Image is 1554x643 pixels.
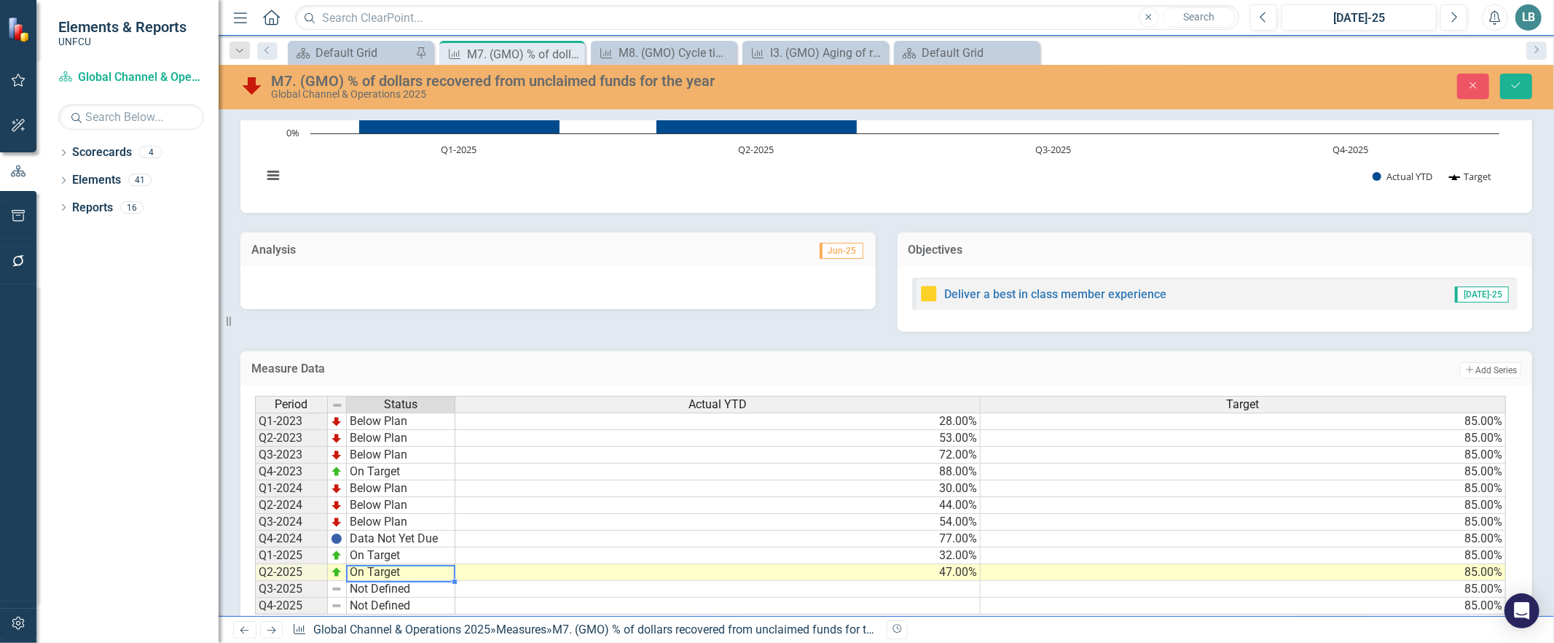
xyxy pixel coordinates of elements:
a: Global Channel & Operations 2025 [58,69,204,86]
div: M7. (GMO) % of dollars recovered from unclaimed funds for the year [467,45,581,63]
td: Not Defined [347,581,455,598]
td: 32.00% [455,547,981,564]
text: Target [1464,170,1492,183]
td: 44.00% [455,497,981,514]
td: On Target [347,464,455,480]
span: Status [384,398,417,411]
a: Deliver a best in class member experience [945,287,1167,301]
td: Q2-2025 [255,564,328,581]
div: » » [292,622,875,639]
img: TnMDeAgwAPMxUmUi88jYAAAAAElFTkSuQmCC [331,483,342,494]
span: Period [275,398,308,411]
img: zOikAAAAAElFTkSuQmCC [331,466,342,478]
a: Measures [496,623,546,636]
h3: Measure Data [251,362,943,375]
td: Below Plan [347,514,455,531]
td: Below Plan [347,447,455,464]
td: 28.00% [455,413,981,430]
input: Search Below... [58,104,204,130]
div: Default Grid [315,44,412,62]
img: TnMDeAgwAPMxUmUi88jYAAAAAElFTkSuQmCC [331,499,342,511]
td: 85.00% [981,547,1506,564]
td: 85.00% [981,581,1506,598]
div: Open Intercom Messenger [1504,593,1539,628]
input: Search ClearPoint... [295,5,1239,31]
td: 85.00% [981,598,1506,615]
text: Q3-2025 [1036,143,1072,156]
td: 54.00% [455,514,981,531]
td: Q1-2023 [255,413,328,430]
td: Data Not Yet Due [347,531,455,547]
td: Q4-2025 [255,598,328,615]
span: Jun-25 [820,243,863,259]
a: M8. (GMO) Cycle time to settle deceased accounts (from date cleared to close) [594,44,733,62]
a: Default Grid [898,44,1036,62]
td: 85.00% [981,564,1506,581]
button: Show Actual YTD [1373,171,1433,183]
td: 85.00% [981,464,1506,480]
span: Search [1183,11,1214,23]
td: Below Plan [347,430,455,447]
text: 0% [286,126,299,139]
button: LB [1515,4,1542,31]
td: 77.00% [455,531,981,547]
td: Below Plan [347,497,455,514]
td: Q1-2025 [255,547,328,564]
div: 41 [128,174,152,187]
img: TnMDeAgwAPMxUmUi88jYAAAAAElFTkSuQmCC [331,516,342,528]
img: zOikAAAAAElFTkSuQmCC [331,566,342,578]
text: Q4-2025 [1333,143,1369,156]
td: 47.00% [455,564,981,581]
td: 88.00% [455,464,981,480]
img: zOikAAAAAElFTkSuQmCC [331,550,342,561]
text: Q1-2025 [442,143,477,156]
img: TnMDeAgwAPMxUmUi88jYAAAAAElFTkSuQmCC [331,432,342,444]
img: ClearPoint Strategy [7,17,33,42]
td: Not Defined [347,598,455,615]
a: Global Channel & Operations 2025 [313,623,490,636]
button: Search [1163,7,1236,28]
img: TnMDeAgwAPMxUmUi88jYAAAAAElFTkSuQmCC [331,449,342,461]
a: Scorecards [72,144,132,161]
div: Global Channel & Operations 2025 [271,89,968,100]
td: 72.00% [455,447,981,464]
td: Below Plan [347,413,455,430]
td: 85.00% [981,447,1506,464]
text: Actual YTD [1386,170,1432,183]
div: Default Grid [922,44,1036,62]
h3: Analysis [251,243,555,257]
button: Show Target [1450,171,1493,183]
div: [DATE]-25 [1287,9,1432,27]
td: 85.00% [981,497,1506,514]
button: [DATE]-25 [1282,4,1437,31]
td: Q3-2023 [255,447,328,464]
div: M7. (GMO) % of dollars recovered from unclaimed funds for the year [552,623,903,636]
span: Actual YTD [688,398,747,411]
button: View chart menu, Chart [262,165,283,185]
td: Q4-2024 [255,531,328,547]
td: Q3-2024 [255,514,328,531]
img: Below Plan [240,74,264,97]
div: I3. (GMO) Aging of ready for review and exception queues (cumulative avg.) [770,44,884,62]
div: 4 [139,147,162,159]
div: 16 [120,201,144,214]
td: 30.00% [455,480,981,497]
button: Add Series [1460,362,1521,378]
span: Elements & Reports [58,18,187,36]
td: 85.00% [981,514,1506,531]
img: TnMDeAgwAPMxUmUi88jYAAAAAElFTkSuQmCC [331,416,342,427]
span: Target [1227,398,1260,411]
td: Q3-2025 [255,581,328,598]
a: I3. (GMO) Aging of ready for review and exception queues (cumulative avg.) [746,44,884,62]
small: UNFCU [58,36,187,47]
td: Q4-2023 [255,464,328,480]
a: Default Grid [291,44,412,62]
td: On Target [347,564,455,581]
td: Q2-2024 [255,497,328,514]
td: 85.00% [981,430,1506,447]
td: 85.00% [981,531,1506,547]
img: BgCOk07PiH71IgAAAABJRU5ErkJggg== [331,533,342,545]
img: 8DAGhfEEPCf229AAAAAElFTkSuQmCC [331,600,342,612]
div: M7. (GMO) % of dollars recovered from unclaimed funds for the year [271,73,968,89]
